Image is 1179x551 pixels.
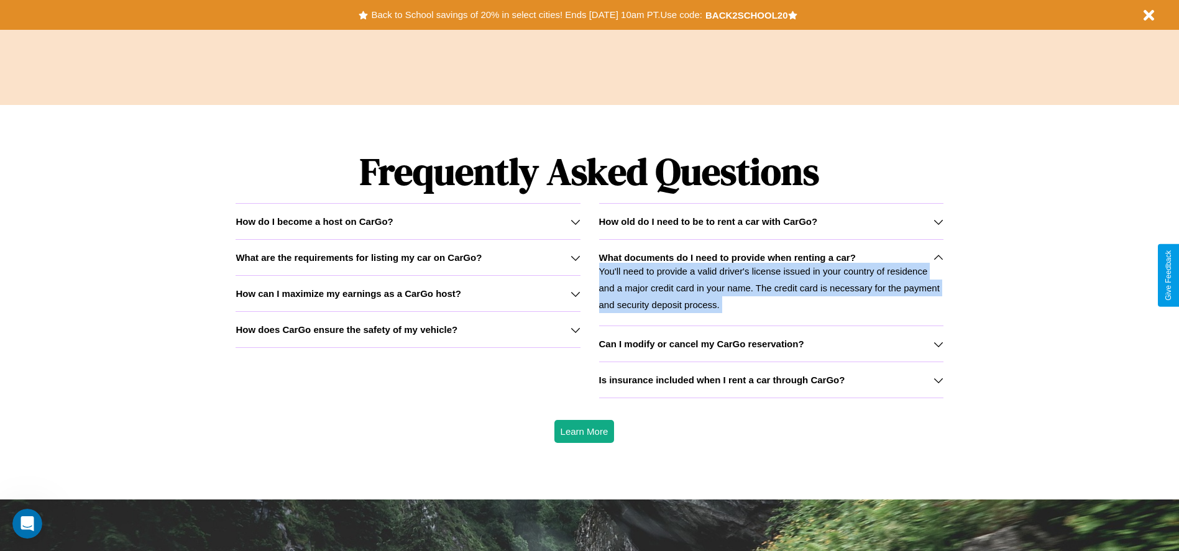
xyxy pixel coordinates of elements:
[236,140,943,203] h1: Frequently Asked Questions
[599,252,856,263] h3: What documents do I need to provide when renting a car?
[236,252,482,263] h3: What are the requirements for listing my car on CarGo?
[236,288,461,299] h3: How can I maximize my earnings as a CarGo host?
[599,263,943,313] p: You'll need to provide a valid driver's license issued in your country of residence and a major c...
[236,216,393,227] h3: How do I become a host on CarGo?
[368,6,705,24] button: Back to School savings of 20% in select cities! Ends [DATE] 10am PT.Use code:
[12,509,42,539] iframe: Intercom live chat
[599,375,845,385] h3: Is insurance included when I rent a car through CarGo?
[599,216,818,227] h3: How old do I need to be to rent a car with CarGo?
[1164,250,1173,301] div: Give Feedback
[705,10,788,20] b: BACK2SCHOOL20
[554,420,615,443] button: Learn More
[236,324,457,335] h3: How does CarGo ensure the safety of my vehicle?
[599,339,804,349] h3: Can I modify or cancel my CarGo reservation?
